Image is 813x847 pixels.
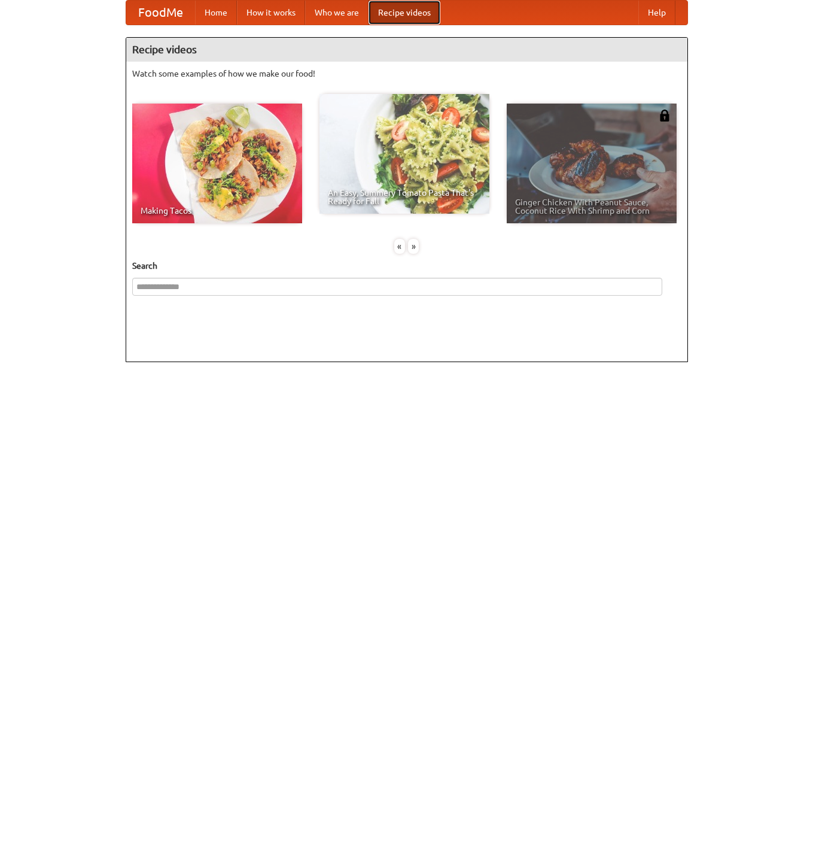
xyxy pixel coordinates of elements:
span: An Easy, Summery Tomato Pasta That's Ready for Fall [328,189,481,205]
a: An Easy, Summery Tomato Pasta That's Ready for Fall [319,94,489,214]
img: 483408.png [659,110,671,122]
a: Recipe videos [369,1,440,25]
a: Home [195,1,237,25]
h4: Recipe videos [126,38,687,62]
a: Making Tacos [132,104,302,223]
a: Help [638,1,675,25]
a: How it works [237,1,305,25]
h5: Search [132,260,681,272]
div: « [394,239,405,254]
p: Watch some examples of how we make our food! [132,68,681,80]
span: Making Tacos [141,207,294,215]
div: » [408,239,419,254]
a: FoodMe [126,1,195,25]
a: Who we are [305,1,369,25]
